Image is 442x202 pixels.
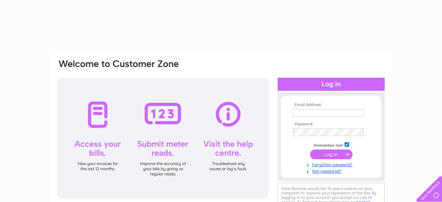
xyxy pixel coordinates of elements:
input: Submit [310,150,353,159]
a: Not registered? [293,167,371,174]
td: Remember me? [291,141,371,148]
th: Password: [291,122,371,127]
th: Email Address: [291,103,371,107]
a: Forgotten password? [293,161,371,167]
